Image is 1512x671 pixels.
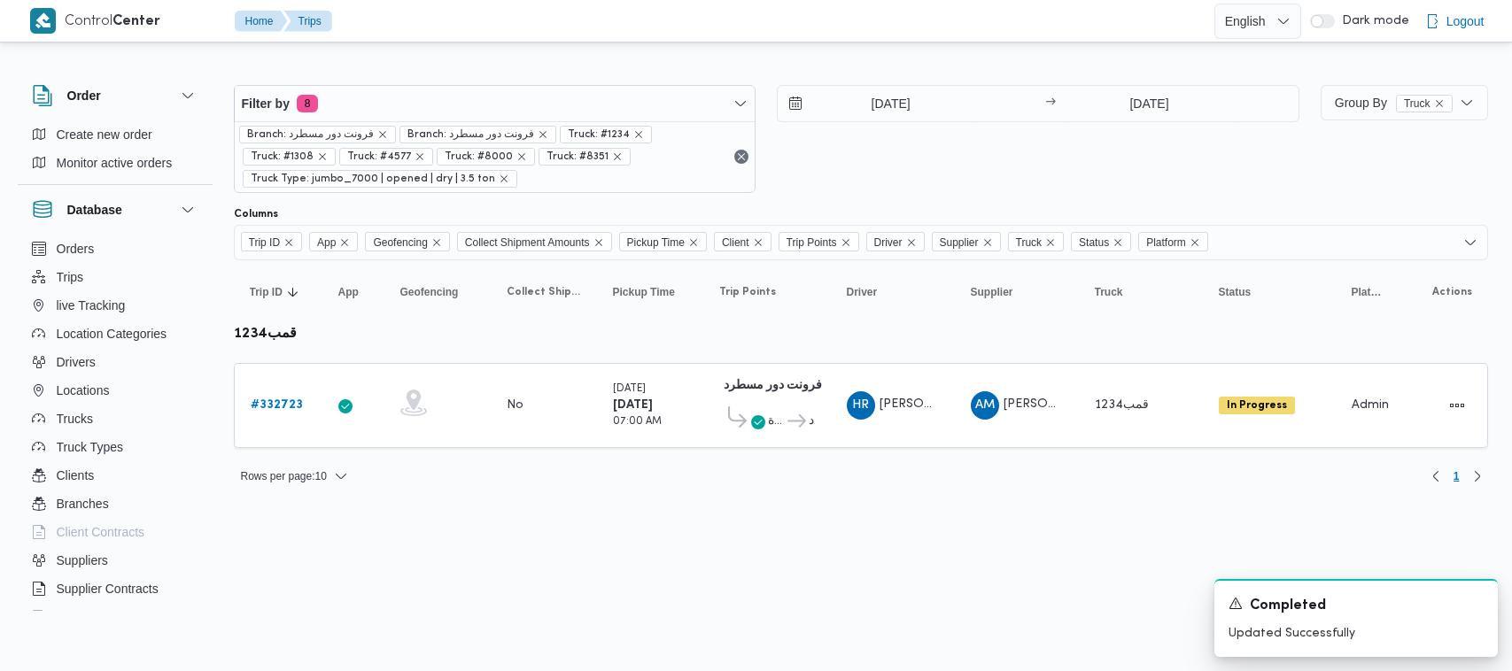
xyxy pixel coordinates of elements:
[283,237,294,248] button: Remove Trip ID from selection in this group
[57,238,95,259] span: Orders
[1321,85,1488,120] button: Group ByTruckremove selected entity
[568,127,630,143] span: Truck: #1234
[613,285,675,299] span: Pickup Time
[731,146,752,167] button: Remove
[1352,285,1384,299] span: Platform
[25,320,205,348] button: Location Categories
[331,278,376,306] button: App
[1335,96,1453,110] span: Group By Truck
[809,411,814,432] span: فرونت دور مسطرد
[251,399,303,411] b: # 332723
[778,86,979,121] input: Press the down key to open a popover containing a calendar.
[437,148,535,166] span: Truck: #8000
[1146,233,1186,252] span: Platform
[613,384,646,394] small: [DATE]
[18,600,74,653] iframe: chat widget
[465,233,590,252] span: Collect Shipment Amounts
[377,129,388,140] button: remove selected entity
[317,233,336,252] span: App
[25,405,205,433] button: Trucks
[613,399,653,411] b: [DATE]
[1396,95,1453,112] span: Truck
[627,233,685,252] span: Pickup Time
[234,466,355,487] button: Rows per page:10
[874,233,903,252] span: Driver
[1004,398,1105,410] span: [PERSON_NAME]
[30,8,56,34] img: X8yXhbKr1z7QwAAAABJRU5ErkJggg==
[243,278,314,306] button: Trip IDSorted in descending order
[399,126,556,143] span: Branch: فرونت دور مسطرد
[619,232,707,251] span: Pickup Time
[847,391,875,420] div: Hussain Rajab Hussain Ali HIshm
[25,291,205,320] button: live Tracking
[339,237,350,248] button: Remove App from selection in this group
[880,398,981,410] span: [PERSON_NAME]
[243,170,517,188] span: Truck Type: jumbo_7000 | opened | dry | 3.5 ton
[249,233,281,252] span: Trip ID
[57,465,95,486] span: Clients
[539,148,631,166] span: Truck: #8351
[964,278,1070,306] button: Supplier
[338,285,359,299] span: App
[241,466,327,487] span: Rows per page : 10
[1425,466,1446,487] button: Previous page
[1008,232,1065,251] span: Truck
[57,550,108,571] span: Suppliers
[1079,233,1109,252] span: Status
[722,233,749,252] span: Client
[932,232,1001,251] span: Supplier
[1061,86,1237,121] input: Press the down key to open a popover containing a calendar.
[538,129,548,140] button: remove selected entity
[847,285,878,299] span: Driver
[286,285,300,299] svg: Sorted in descending order
[25,546,205,575] button: Suppliers
[445,149,513,165] span: Truck: #8000
[714,232,772,251] span: Client
[1446,11,1485,32] span: Logout
[1418,4,1492,39] button: Logout
[499,174,509,184] button: remove selected entity
[415,151,425,162] button: remove selected entity
[841,237,851,248] button: Remove Trip Points from selection in this group
[67,85,101,106] h3: Order
[1229,624,1484,643] p: Updated Successfully
[57,493,109,514] span: Branches
[1434,98,1445,109] button: remove selected entity
[234,328,297,341] b: قمب1234
[1045,237,1056,248] button: Remove Truck from selection in this group
[67,199,122,220] h3: Database
[347,149,411,165] span: Truck: #4577
[940,233,979,252] span: Supplier
[57,124,152,145] span: Create new order
[724,380,822,391] b: فرونت دور مسطرد
[251,395,303,416] a: #332723
[1095,285,1123,299] span: Truck
[431,237,442,248] button: Remove Geofencing from selection in this group
[606,278,694,306] button: Pickup Time
[1138,232,1208,251] span: Platform
[243,148,336,166] span: Truck: #1308
[251,149,314,165] span: Truck: #1308
[779,232,859,251] span: Trip Points
[1335,14,1409,28] span: Dark mode
[457,232,612,251] span: Collect Shipment Amounts
[971,391,999,420] div: Abadalamunam Mjadi Alsaid Awad
[57,521,145,543] span: Client Contracts
[975,391,995,420] span: AM
[32,199,198,220] button: Database
[57,436,123,458] span: Truck Types
[613,417,662,427] small: 07:00 AM
[234,207,278,221] label: Columns
[309,232,358,251] span: App
[612,151,623,162] button: remove selected entity
[242,93,290,114] span: Filter by
[840,278,946,306] button: Driver
[516,151,527,162] button: remove selected entity
[250,285,283,299] span: Trip ID; Sorted in descending order
[25,348,205,376] button: Drivers
[593,237,604,248] button: Remove Collect Shipment Amounts from selection in this group
[400,285,459,299] span: Geofencing
[971,285,1013,299] span: Supplier
[25,376,205,405] button: Locations
[1212,278,1327,306] button: Status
